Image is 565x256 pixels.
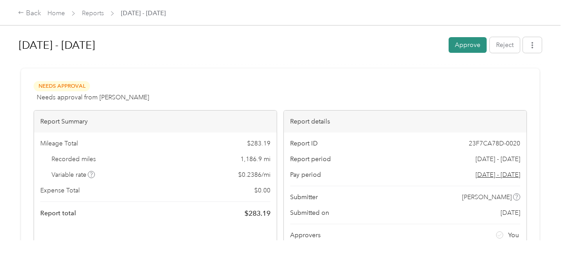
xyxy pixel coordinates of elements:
span: Submitter [290,192,318,202]
span: [DATE] - [DATE] [121,9,166,18]
span: Report period [290,154,331,164]
div: Report details [284,111,526,132]
div: Back [18,8,41,19]
span: 1,186.9 mi [240,154,270,164]
span: Expense Total [40,186,80,195]
iframe: Everlance-gr Chat Button Frame [515,206,565,256]
h1: Aug 1 - 31, 2025 [19,34,442,56]
span: Go to pay period [475,170,520,179]
span: [DATE] - [DATE] [475,154,520,164]
button: Approve [449,37,487,53]
a: Home [47,9,65,17]
span: $ 0.2386 / mi [238,170,270,179]
span: $ 283.19 [247,139,270,148]
span: Needs approval from [PERSON_NAME] [37,93,149,102]
span: Submitted on [290,208,329,218]
span: You [508,230,519,240]
span: Mileage Total [40,139,78,148]
span: $ 283.19 [244,208,270,219]
span: Variable rate [51,170,95,179]
span: Pay period [290,170,321,179]
span: Report ID [290,139,318,148]
span: Recorded miles [51,154,96,164]
span: $ 0.00 [254,186,270,195]
span: 23F7CA78D-0020 [469,139,520,148]
span: Approvers [290,230,321,240]
a: Reports [82,9,104,17]
span: Report total [40,209,76,218]
button: Reject [490,37,520,53]
span: [DATE] [501,208,520,218]
span: Needs Approval [34,81,90,91]
span: [PERSON_NAME] [462,192,512,202]
div: Report Summary [34,111,277,132]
